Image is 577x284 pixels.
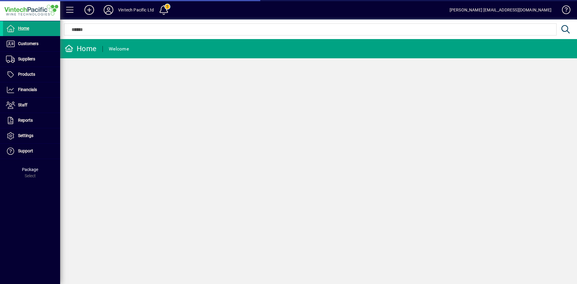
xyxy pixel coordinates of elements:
button: Add [80,5,99,15]
a: Customers [3,36,60,51]
a: Knowledge Base [557,1,569,21]
span: Staff [18,102,27,107]
a: Suppliers [3,52,60,67]
button: Profile [99,5,118,15]
span: Financials [18,87,37,92]
span: Reports [18,118,33,123]
a: Support [3,144,60,159]
a: Financials [3,82,60,97]
span: Products [18,72,35,77]
a: Products [3,67,60,82]
span: Settings [18,133,33,138]
span: Home [18,26,29,31]
span: Suppliers [18,56,35,61]
span: Customers [18,41,38,46]
div: Welcome [109,44,129,54]
div: Home [65,44,96,53]
a: Reports [3,113,60,128]
div: [PERSON_NAME] [EMAIL_ADDRESS][DOMAIN_NAME] [450,5,551,15]
a: Settings [3,128,60,143]
span: Package [22,167,38,172]
a: Staff [3,98,60,113]
span: Support [18,148,33,153]
div: Vintech Pacific Ltd [118,5,154,15]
